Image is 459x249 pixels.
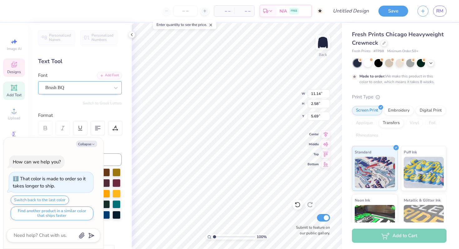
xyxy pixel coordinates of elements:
img: Neon Ink [355,205,395,236]
span: Puff Ink [404,149,417,155]
div: Applique [352,118,377,128]
div: Format [38,112,122,119]
span: Personalized Numbers [91,33,114,42]
span: Metallic & Glitter Ink [404,197,441,203]
div: Print Type [352,93,447,101]
span: RM [436,7,443,15]
input: – – [173,5,198,17]
span: Upload [8,116,20,121]
label: Font [38,72,47,79]
span: N/A [279,8,287,14]
div: We make this product in this color to order, which means it takes 8 weeks. [359,73,436,85]
button: Collapse [76,141,97,147]
img: Metallic & Glitter Ink [404,205,444,236]
button: Save [378,6,408,17]
div: Add Font [97,72,122,79]
span: Center [308,132,319,137]
label: Submit to feature on our public gallery. [293,225,330,236]
img: Puff Ink [404,157,444,188]
span: Bottom [308,162,319,167]
div: Text Tool [38,57,122,66]
span: Personalized Names [49,33,71,42]
div: Enter quantity to see the price. [153,20,216,29]
div: Foil [425,118,440,128]
span: Fresh Prints [352,49,370,54]
span: – – [218,8,230,14]
div: Embroidery [384,106,414,115]
span: Add Text [7,92,22,97]
img: Standard [355,157,395,188]
div: Back [319,52,327,57]
input: Untitled Design [328,5,374,17]
div: Digital Print [416,106,446,115]
div: That color is made to order so it takes longer to ship. [13,176,86,189]
span: FREE [291,9,297,13]
div: Transfers [379,118,404,128]
img: Back [317,36,329,49]
span: # FP88 [373,49,384,54]
a: RM [433,6,447,17]
span: Standard [355,149,371,155]
div: Rhinestones [352,131,382,140]
span: Neon Ink [355,197,370,203]
span: Minimum Order: 50 + [387,49,418,54]
div: Screen Print [352,106,382,115]
span: Fresh Prints Chicago Heavyweight Crewneck [352,31,444,47]
span: Designs [7,69,21,74]
span: – – [238,8,250,14]
button: Find another product in a similar color that ships faster [11,207,93,220]
span: Image AI [7,46,22,51]
span: Middle [308,142,319,147]
button: Switch to Greek Letters [83,101,122,106]
div: How can we help you? [13,159,61,165]
button: Switch back to the last color [11,196,69,205]
div: Vinyl [406,118,423,128]
strong: Made to order: [359,74,385,79]
span: Top [308,152,319,157]
span: 100 % [257,234,267,240]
